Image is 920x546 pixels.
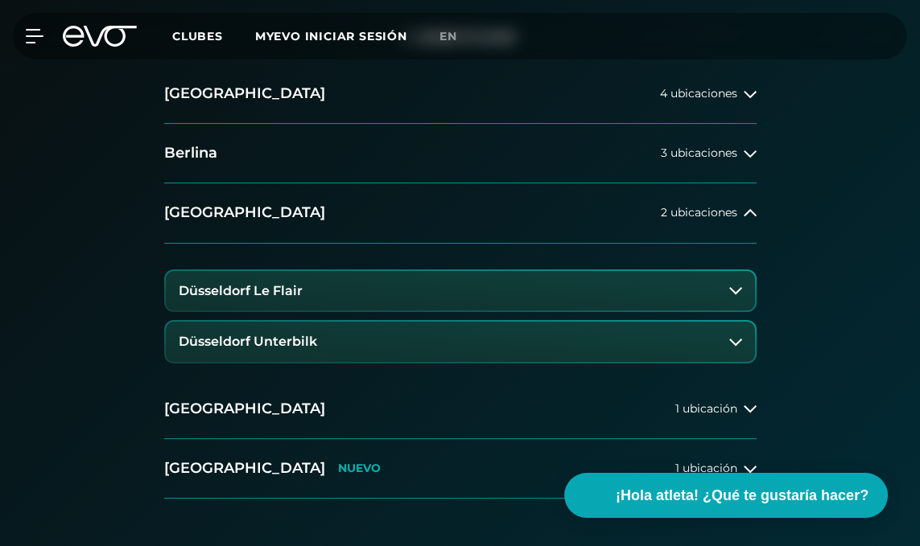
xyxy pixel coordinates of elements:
font: ubicación [683,401,737,416]
font: Berlina [164,144,217,162]
font: ubicaciones [670,86,737,101]
font: ¡Hola atleta! ¿Qué te gustaría hacer? [616,487,868,503]
font: Düsseldorf Unterbilk [179,334,317,349]
font: ubicaciones [670,205,737,220]
font: 3 [661,146,667,160]
font: [GEOGRAPHIC_DATA] [164,84,325,102]
font: [GEOGRAPHIC_DATA] [164,400,325,417]
font: ubicaciones [670,146,737,160]
button: Düsseldorf Unterbilk [166,322,755,362]
button: Berlina3 ubicaciones [164,124,757,183]
font: [GEOGRAPHIC_DATA] [164,203,325,221]
button: [GEOGRAPHIC_DATA]NUEVO1 ubicación [164,439,757,499]
font: 1 [675,401,679,416]
a: Clubes [172,28,255,43]
font: [GEOGRAPHIC_DATA] [164,459,325,477]
font: 1 [675,461,679,475]
font: Düsseldorf Le Flair [179,283,303,298]
font: ubicación [683,461,737,475]
button: [GEOGRAPHIC_DATA]1 ubicación [164,380,757,439]
font: NUEVO [338,461,381,475]
a: en [439,27,477,46]
font: Clubes [172,29,223,43]
button: ¡Hola atleta! ¿Qué te gustaría hacer? [564,473,888,518]
font: en [439,29,457,43]
a: MYEVO INICIAR SESIÓN [255,29,407,43]
button: Düsseldorf Le Flair [166,271,755,311]
button: [GEOGRAPHIC_DATA]2 ubicaciones [164,183,757,243]
font: 2 [661,205,667,220]
font: 4 [660,86,667,101]
button: [GEOGRAPHIC_DATA]4 ubicaciones [164,64,757,124]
